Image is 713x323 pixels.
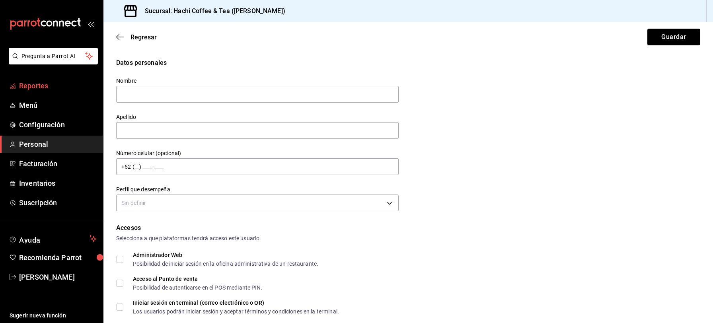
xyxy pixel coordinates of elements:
[131,33,157,41] span: Regresar
[647,29,700,45] button: Guardar
[116,78,399,84] label: Nombre
[116,223,700,233] div: Accesos
[133,276,263,282] div: Acceso al Punto de venta
[133,261,318,267] div: Posibilidad de iniciar sesión en la oficina administrativa de un restaurante.
[116,150,399,156] label: Número celular (opcional)
[116,187,399,192] label: Perfil que desempeña
[19,119,97,130] span: Configuración
[19,234,86,243] span: Ayuda
[116,114,399,120] label: Apellido
[19,100,97,111] span: Menú
[19,178,97,189] span: Inventarios
[9,48,98,64] button: Pregunta a Parrot AI
[19,272,97,282] span: [PERSON_NAME]
[88,21,94,27] button: open_drawer_menu
[6,58,98,66] a: Pregunta a Parrot AI
[116,33,157,41] button: Regresar
[133,285,263,290] div: Posibilidad de autenticarse en el POS mediante PIN.
[21,52,86,60] span: Pregunta a Parrot AI
[133,300,339,305] div: Iniciar sesión en terminal (correo electrónico o QR)
[19,252,97,263] span: Recomienda Parrot
[133,309,339,314] div: Los usuarios podrán iniciar sesión y aceptar términos y condiciones en la terminal.
[19,80,97,91] span: Reportes
[10,311,97,320] span: Sugerir nueva función
[19,158,97,169] span: Facturación
[19,197,97,208] span: Suscripción
[19,139,97,150] span: Personal
[116,195,399,211] div: Sin definir
[116,58,700,68] div: Datos personales
[138,6,285,16] h3: Sucursal: Hachi Coffee & Tea ([PERSON_NAME])
[116,234,700,243] div: Selecciona a que plataformas tendrá acceso este usuario.
[133,252,318,258] div: Administrador Web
